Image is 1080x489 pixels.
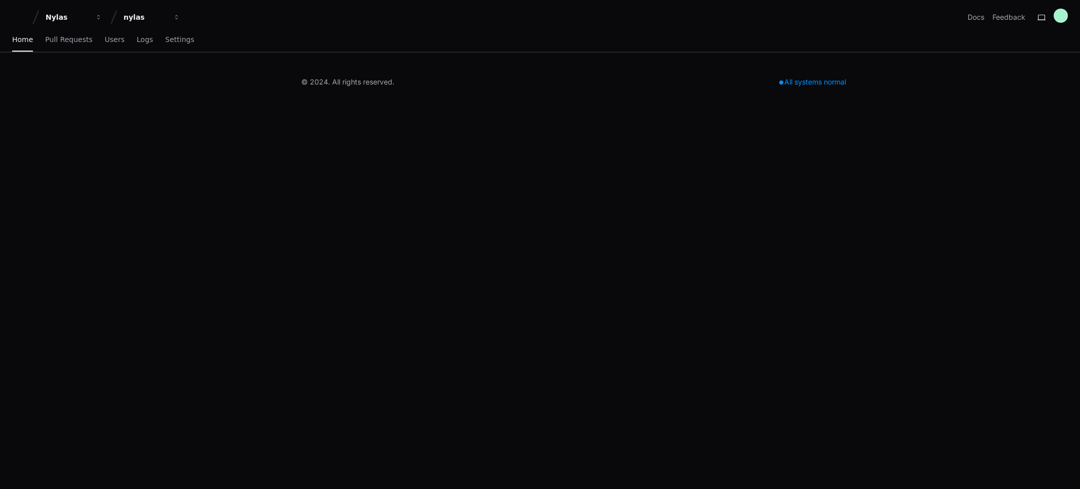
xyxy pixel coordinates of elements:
a: Users [105,28,125,52]
button: Feedback [992,12,1025,22]
span: Settings [165,36,194,43]
a: Docs [968,12,984,22]
a: Home [12,28,33,52]
div: © 2024. All rights reserved. [301,77,394,87]
span: Pull Requests [45,36,92,43]
div: Nylas [46,12,89,22]
button: nylas [119,8,184,26]
div: nylas [124,12,167,22]
span: Home [12,36,33,43]
button: Nylas [42,8,106,26]
a: Pull Requests [45,28,92,52]
span: Logs [137,36,153,43]
span: Users [105,36,125,43]
div: All systems normal [773,75,852,89]
a: Settings [165,28,194,52]
a: Logs [137,28,153,52]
